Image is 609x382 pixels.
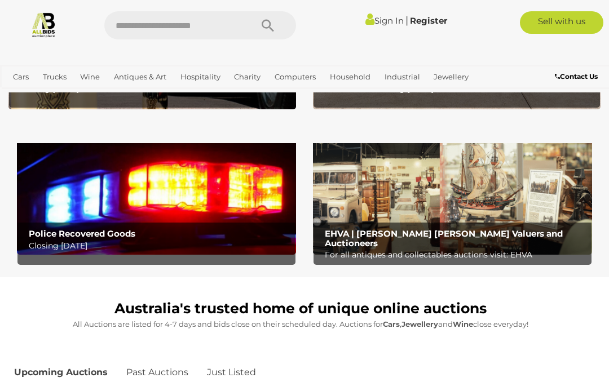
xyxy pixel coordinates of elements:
a: Sell with us [520,11,604,34]
strong: Cars [383,319,400,328]
strong: Wine [453,319,473,328]
strong: Jewellery [401,319,438,328]
a: Computers [270,68,320,86]
img: Police Recovered Goods [17,132,296,255]
a: Household [325,68,375,86]
img: EHVA | Evans Hastings Valuers and Auctioneers [313,132,592,255]
a: Office [8,86,39,105]
b: Contact Us [555,72,598,81]
button: Search [240,11,296,39]
a: [GEOGRAPHIC_DATA] [81,86,170,105]
a: Charity [230,68,265,86]
p: All Auctions are listed for 4-7 days and bids close on their scheduled day. Auctions for , and cl... [14,318,586,331]
b: Police Recovered Goods [29,228,135,239]
a: Police Recovered Goods Police Recovered Goods Closing [DATE] [17,132,296,255]
img: Allbids.com.au [30,11,57,38]
b: EHVA | [PERSON_NAME] [PERSON_NAME] Valuers and Auctioneers [325,228,563,248]
p: Closing [DATE] [29,239,290,253]
a: Sports [44,86,76,105]
a: EHVA | Evans Hastings Valuers and Auctioneers EHVA | [PERSON_NAME] [PERSON_NAME] Valuers and Auct... [313,132,592,255]
a: Contact Us [555,70,601,83]
a: Jewellery [429,68,473,86]
a: Sign In [365,15,404,26]
h1: Australia's trusted home of unique online auctions [14,301,586,317]
a: Hospitality [176,68,225,86]
a: Cars [8,68,33,86]
a: Register [410,15,447,26]
a: Wine [76,68,104,86]
a: Antiques & Art [109,68,171,86]
p: For all antiques and collectables auctions visit: EHVA [325,248,586,262]
a: Industrial [380,68,425,86]
a: Trucks [38,68,71,86]
span: | [405,14,408,26]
